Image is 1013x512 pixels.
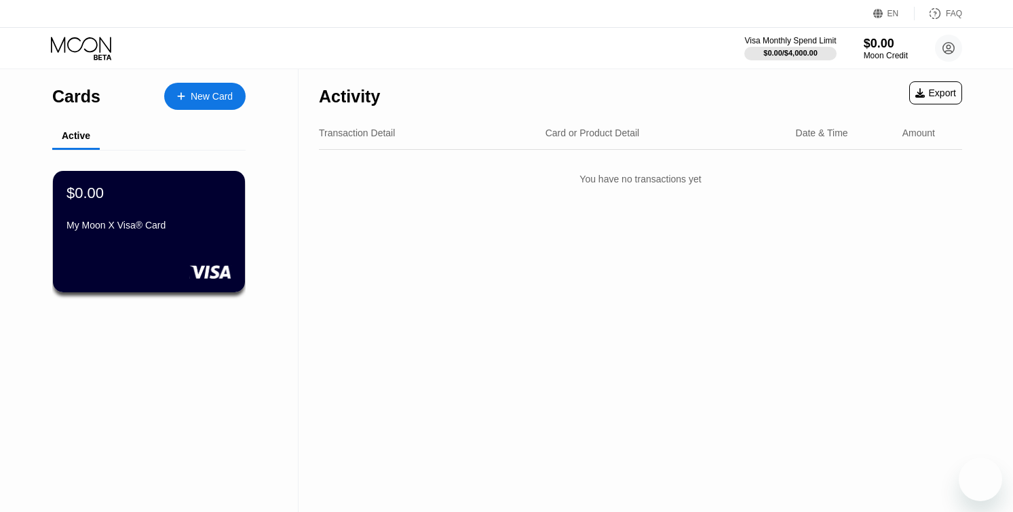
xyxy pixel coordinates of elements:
div: Active [62,130,90,141]
div: EN [873,7,915,20]
div: EN [887,9,899,18]
div: Export [909,81,962,104]
div: FAQ [946,9,962,18]
div: $0.00My Moon X Visa® Card [53,171,245,292]
div: Activity [319,87,380,106]
div: Transaction Detail [319,127,395,138]
div: $0.00 [66,184,104,202]
div: My Moon X Visa® Card [66,220,231,231]
div: Date & Time [796,127,848,138]
div: New Card [164,83,246,110]
iframe: Pulsante per aprire la finestra di messaggistica. 1 messaggio non letto [959,458,1002,501]
div: Visa Monthly Spend Limit [744,36,836,45]
div: New Card [191,91,233,102]
div: $0.00 [864,37,908,51]
div: Moon Credit [864,51,908,60]
div: Visa Monthly Spend Limit$0.00/$4,000.00 [744,36,836,60]
iframe: Numero di messaggi non letti [978,455,1005,469]
div: FAQ [915,7,962,20]
div: $0.00 / $4,000.00 [763,49,818,57]
div: Amount [902,127,935,138]
div: Export [915,87,956,98]
div: $0.00Moon Credit [864,37,908,60]
div: You have no transactions yet [319,160,962,198]
div: Cards [52,87,100,106]
div: Card or Product Detail [546,127,640,138]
